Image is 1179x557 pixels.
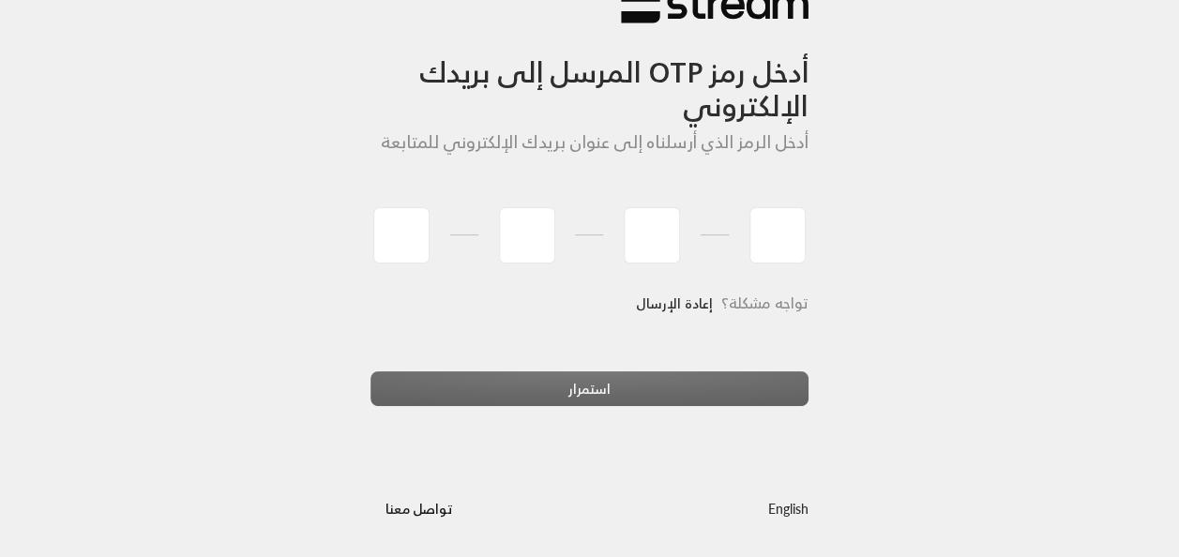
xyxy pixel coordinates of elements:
[370,497,469,520] a: تواصل معنا
[768,491,809,526] a: English
[370,132,809,153] h5: أدخل الرمز الذي أرسلناه إلى عنوان بريدك الإلكتروني للمتابعة
[370,491,469,526] button: تواصل معنا
[370,24,809,123] h3: أدخل رمز OTP المرسل إلى بريدك الإلكتروني
[721,290,809,316] span: تواجه مشكلة؟
[636,284,713,323] a: إعادة الإرسال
